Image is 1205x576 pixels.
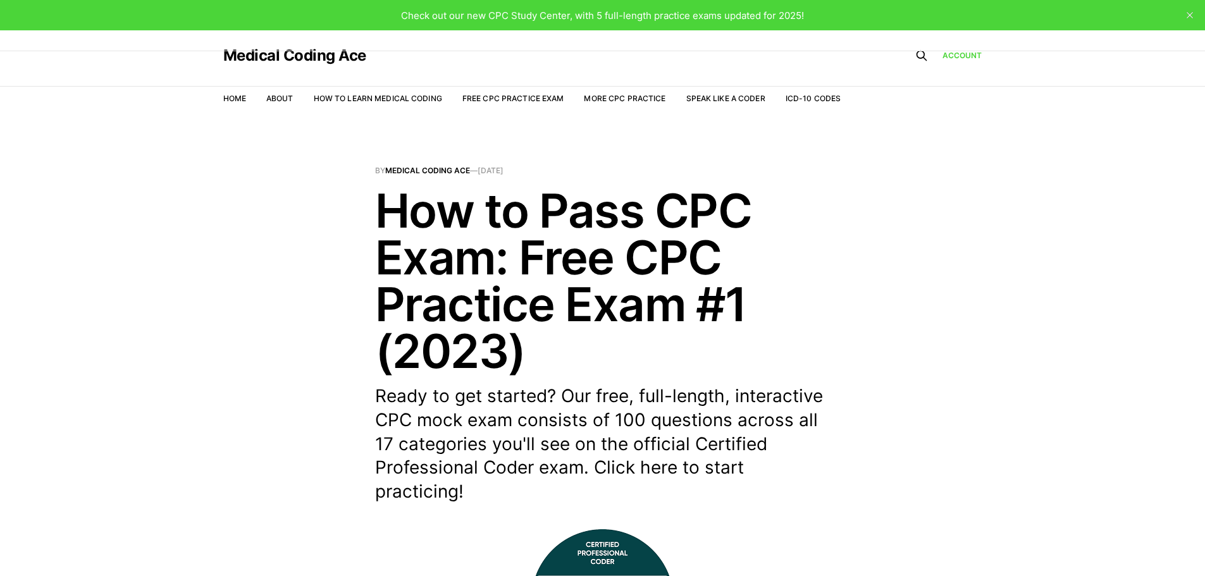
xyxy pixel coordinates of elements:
[942,49,982,61] a: Account
[223,48,366,63] a: Medical Coding Ace
[223,94,246,103] a: Home
[375,384,831,504] p: Ready to get started? Our free, full-length, interactive CPC mock exam consists of 100 questions ...
[686,94,765,103] a: Speak Like a Coder
[401,9,804,21] span: Check out our new CPC Study Center, with 5 full-length practice exams updated for 2025!
[314,94,442,103] a: How to Learn Medical Coding
[266,94,294,103] a: About
[375,167,831,175] span: By —
[462,94,564,103] a: Free CPC Practice Exam
[584,94,665,103] a: More CPC Practice
[478,166,504,175] time: [DATE]
[786,94,841,103] a: ICD-10 Codes
[375,187,831,374] h1: How to Pass CPC Exam: Free CPC Practice Exam #1 (2023)
[385,166,470,175] a: Medical Coding Ace
[1180,5,1200,25] button: close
